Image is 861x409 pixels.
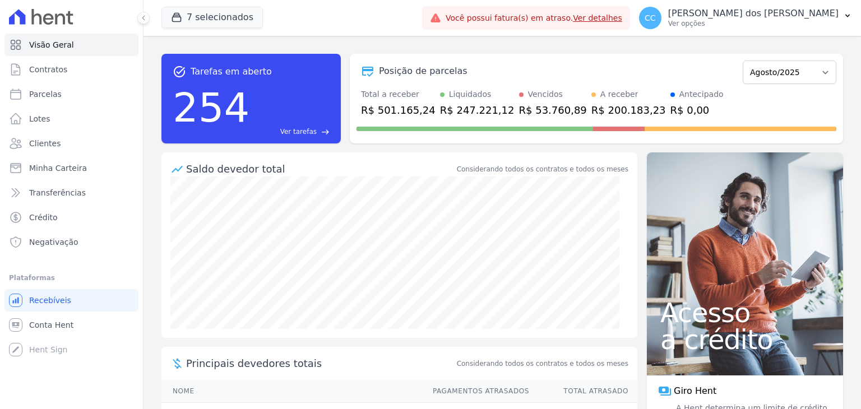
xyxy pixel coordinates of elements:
p: Ver opções [668,19,839,28]
th: Nome [161,380,422,403]
div: Posição de parcelas [379,64,467,78]
span: a crédito [660,326,830,353]
span: Contratos [29,64,67,75]
a: Contratos [4,58,138,81]
span: Ver tarefas [280,127,317,137]
a: Crédito [4,206,138,229]
th: Total Atrasado [530,380,637,403]
p: [PERSON_NAME] dos [PERSON_NAME] [668,8,839,19]
span: Considerando todos os contratos e todos os meses [457,359,628,369]
a: Parcelas [4,83,138,105]
button: 7 selecionados [161,7,263,28]
div: Total a receber [361,89,436,100]
a: Ver tarefas east [254,127,330,137]
span: Crédito [29,212,58,223]
div: Antecipado [679,89,724,100]
a: Ver detalhes [573,13,622,22]
div: R$ 501.165,24 [361,103,436,118]
a: Recebíveis [4,289,138,312]
span: Você possui fatura(s) em atraso. [446,12,622,24]
div: A receber [600,89,638,100]
span: Principais devedores totais [186,356,455,371]
span: Clientes [29,138,61,149]
div: Liquidados [449,89,492,100]
a: Clientes [4,132,138,155]
a: Minha Carteira [4,157,138,179]
div: Saldo devedor total [186,161,455,176]
div: Considerando todos os contratos e todos os meses [457,164,628,174]
div: R$ 200.183,23 [591,103,666,118]
a: Lotes [4,108,138,130]
a: Conta Hent [4,314,138,336]
span: task_alt [173,65,186,78]
th: Pagamentos Atrasados [422,380,530,403]
div: Plataformas [9,271,134,285]
span: Visão Geral [29,39,74,50]
span: Conta Hent [29,319,73,331]
div: Vencidos [528,89,563,100]
a: Negativação [4,231,138,253]
button: CC [PERSON_NAME] dos [PERSON_NAME] Ver opções [630,2,861,34]
div: R$ 0,00 [670,103,724,118]
span: Giro Hent [674,384,716,398]
span: CC [645,14,656,22]
a: Transferências [4,182,138,204]
span: Tarefas em aberto [191,65,272,78]
div: 254 [173,78,249,137]
span: Lotes [29,113,50,124]
span: Negativação [29,236,78,248]
span: Recebíveis [29,295,71,306]
a: Visão Geral [4,34,138,56]
span: Acesso [660,299,830,326]
div: R$ 53.760,89 [519,103,587,118]
span: Parcelas [29,89,62,100]
span: Transferências [29,187,86,198]
div: R$ 247.221,12 [440,103,515,118]
span: east [321,128,330,136]
span: Minha Carteira [29,162,87,174]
